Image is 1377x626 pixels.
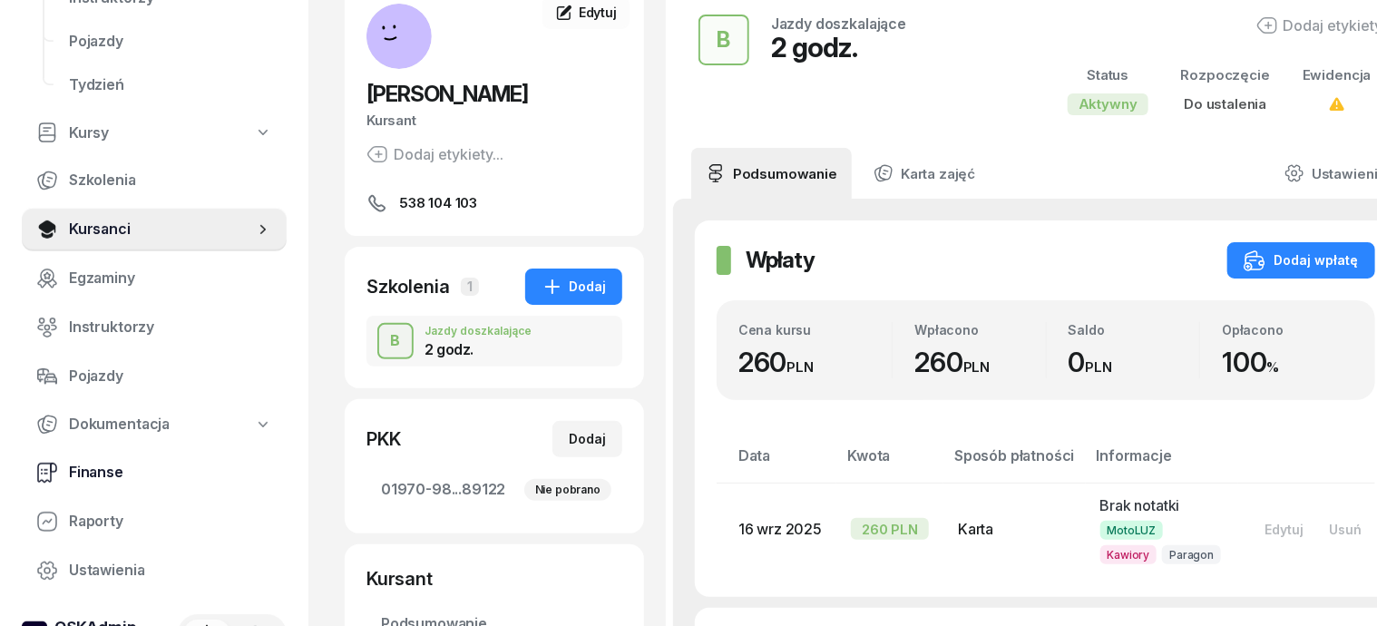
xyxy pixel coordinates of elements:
div: Saldo [1069,322,1199,337]
th: Sposób płatności [943,444,1085,483]
small: PLN [787,358,815,376]
div: Ewidencja [1303,64,1372,87]
span: Szkolenia [69,169,272,192]
button: Dodaj etykiety... [366,143,503,165]
div: Jazdy doszkalające [771,16,906,31]
span: Kursanci [69,218,254,241]
span: Kawiory [1100,545,1157,564]
div: Szkolenia [366,274,450,299]
div: 100 [1222,346,1353,379]
div: Karta [958,518,1070,542]
div: Kursant [366,109,622,132]
span: Edytuj [579,5,617,20]
div: 2 godz. [771,31,906,64]
span: Kursy [69,122,109,145]
div: Usuń [1330,522,1362,537]
div: 2 godz. [425,342,532,357]
h2: Wpłaty [746,246,815,275]
div: 0 [1069,346,1199,379]
div: PKK [366,426,401,452]
span: Pojazdy [69,30,272,54]
div: Wpłacono [914,322,1045,337]
button: Dodaj wpłatę [1227,242,1375,279]
a: Podsumowanie [691,148,852,199]
a: Kursanci [22,208,287,251]
small: PLN [1086,358,1113,376]
div: Dodaj [569,428,606,450]
a: Finanse [22,451,287,494]
span: 16 wrz 2025 [738,520,822,538]
small: % [1267,358,1280,376]
a: Raporty [22,500,287,543]
button: BJazdy doszkalające2 godz. [366,316,622,367]
span: [PERSON_NAME] [366,81,528,107]
a: Egzaminy [22,257,287,300]
span: Dokumentacja [69,413,170,436]
div: Dodaj [542,276,606,298]
span: Pojazdy [69,365,272,388]
div: 260 PLN [851,518,929,540]
div: 260 [738,346,892,379]
div: B [710,22,738,58]
div: Aktywny [1068,93,1148,115]
button: Edytuj [1253,514,1317,544]
span: Tydzień [69,73,272,97]
span: 538 104 103 [399,192,477,214]
div: Nie pobrano [524,479,611,501]
button: B [698,15,749,65]
span: Paragon [1162,545,1221,564]
div: Opłacono [1222,322,1353,337]
span: Ustawienia [69,559,272,582]
span: Instruktorzy [69,316,272,339]
a: Instruktorzy [22,306,287,349]
a: Ustawienia [22,549,287,592]
span: 01970-98...89122 [381,478,608,502]
a: 01970-98...89122Nie pobrano [366,468,622,512]
div: 260 [914,346,1045,379]
th: Data [717,444,836,483]
span: MotoLUZ [1100,521,1164,540]
a: Dokumentacja [22,404,287,445]
button: Usuń [1317,514,1375,544]
a: Szkolenia [22,159,287,202]
a: Pojazdy [22,355,287,398]
span: Do ustalenia [1184,95,1266,112]
a: 538 104 103 [366,192,622,214]
div: Status [1068,64,1148,87]
div: Kursant [366,566,622,592]
span: 1 [461,278,479,296]
span: Brak notatki [1100,496,1180,514]
a: Pojazdy [54,20,287,64]
a: Tydzień [54,64,287,107]
div: Jazdy doszkalające [425,326,532,337]
div: Dodaj wpłatę [1244,249,1359,271]
small: PLN [963,358,991,376]
span: Raporty [69,510,272,533]
div: Cena kursu [738,322,892,337]
button: Dodaj [552,421,622,457]
div: Edytuj [1265,522,1304,537]
span: Finanse [69,461,272,484]
button: Dodaj [525,269,622,305]
div: Rozpoczęcie [1181,64,1270,87]
th: Informacje [1086,444,1238,483]
button: B [377,323,414,359]
a: Kursy [22,112,287,154]
th: Kwota [836,444,943,483]
span: Egzaminy [69,267,272,290]
a: Karta zajęć [859,148,990,199]
div: B [384,326,408,357]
